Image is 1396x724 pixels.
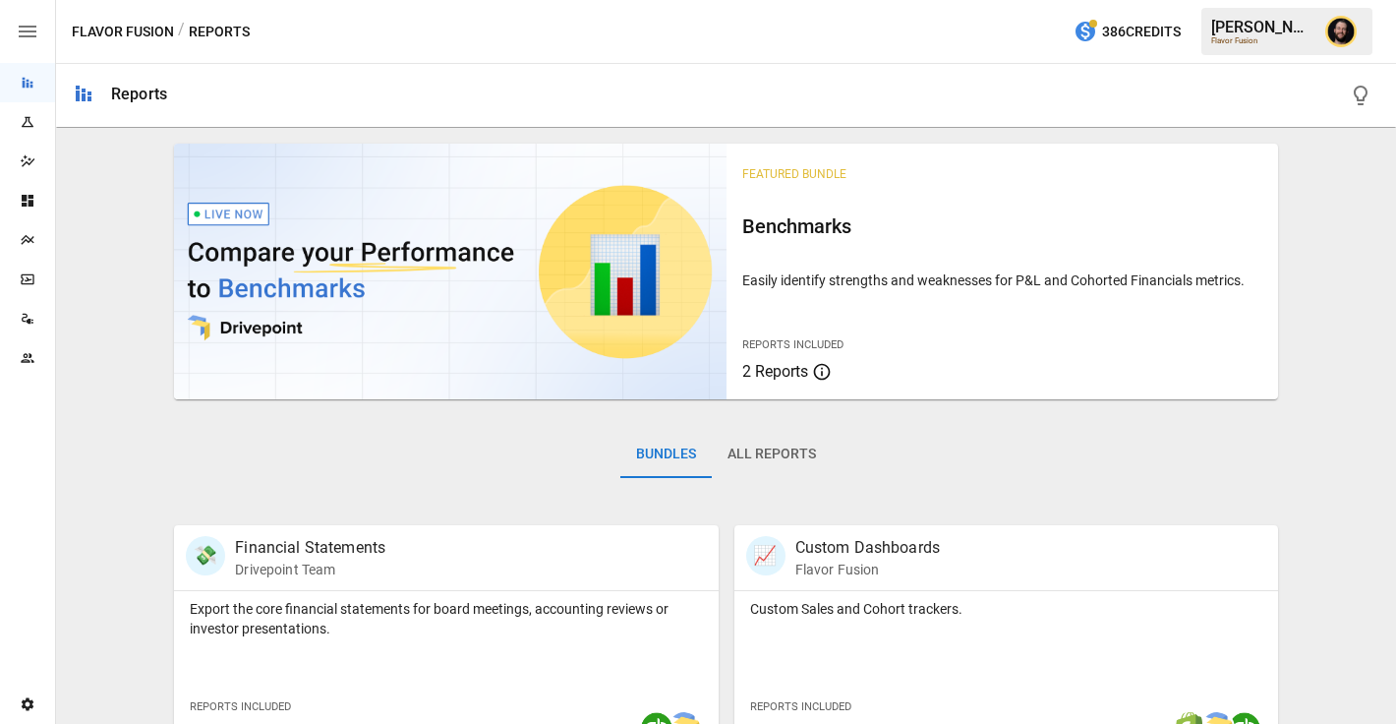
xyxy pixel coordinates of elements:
[742,271,1262,290] p: Easily identify strengths and weaknesses for P&L and Cohorted Financials metrics.
[111,85,167,103] div: Reports
[1066,14,1189,50] button: 386Credits
[620,431,712,478] button: Bundles
[742,211,1262,242] h6: Benchmarks
[1313,4,1368,59] button: Ciaran Nugent
[746,536,785,575] div: 📈
[742,362,808,381] span: 2 Reports
[1211,36,1313,45] div: Flavor Fusion
[712,431,832,478] button: All Reports
[72,20,174,44] button: Flavor Fusion
[174,144,726,399] img: video thumbnail
[1325,16,1357,47] img: Ciaran Nugent
[750,599,1262,619] p: Custom Sales and Cohort trackers.
[190,700,291,713] span: Reports Included
[186,536,225,575] div: 💸
[235,560,385,579] p: Drivepoint Team
[750,700,851,713] span: Reports Included
[795,536,941,560] p: Custom Dashboards
[190,599,702,638] p: Export the core financial statements for board meetings, accounting reviews or investor presentat...
[1211,18,1313,36] div: [PERSON_NAME]
[742,167,846,181] span: Featured Bundle
[1102,20,1181,44] span: 386 Credits
[235,536,385,560] p: Financial Statements
[795,560,941,579] p: Flavor Fusion
[178,20,185,44] div: /
[742,338,843,351] span: Reports Included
